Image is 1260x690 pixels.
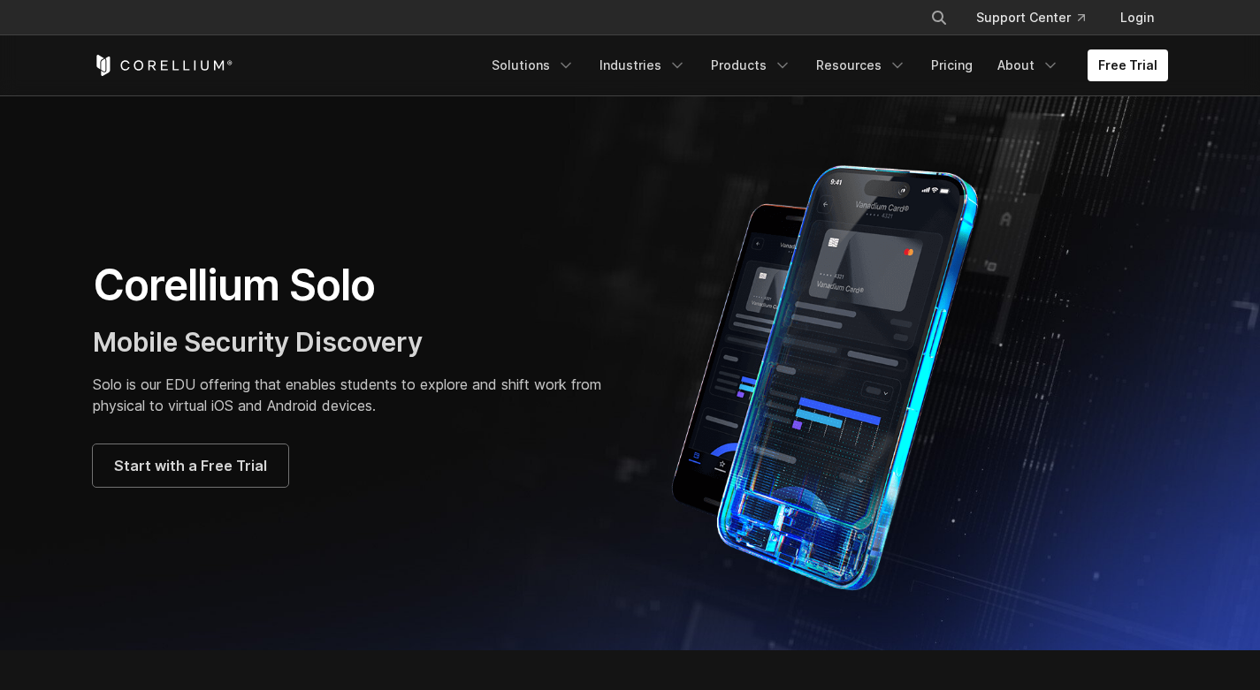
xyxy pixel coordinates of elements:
span: Start with a Free Trial [114,455,267,476]
a: Resources [806,49,917,81]
a: Products [700,49,802,81]
img: Corellium Solo for mobile app security solutions [648,152,1028,594]
a: Login [1106,2,1168,34]
a: Start with a Free Trial [93,444,288,487]
div: Navigation Menu [481,49,1168,81]
a: Support Center [962,2,1099,34]
a: Solutions [481,49,585,81]
a: About [987,49,1070,81]
a: Free Trial [1088,49,1168,81]
button: Search [923,2,955,34]
a: Industries [589,49,697,81]
div: Navigation Menu [909,2,1168,34]
span: Mobile Security Discovery [93,326,423,358]
a: Pricing [920,49,983,81]
h1: Corellium Solo [93,259,613,312]
a: Corellium Home [93,55,233,76]
p: Solo is our EDU offering that enables students to explore and shift work from physical to virtual... [93,374,613,416]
